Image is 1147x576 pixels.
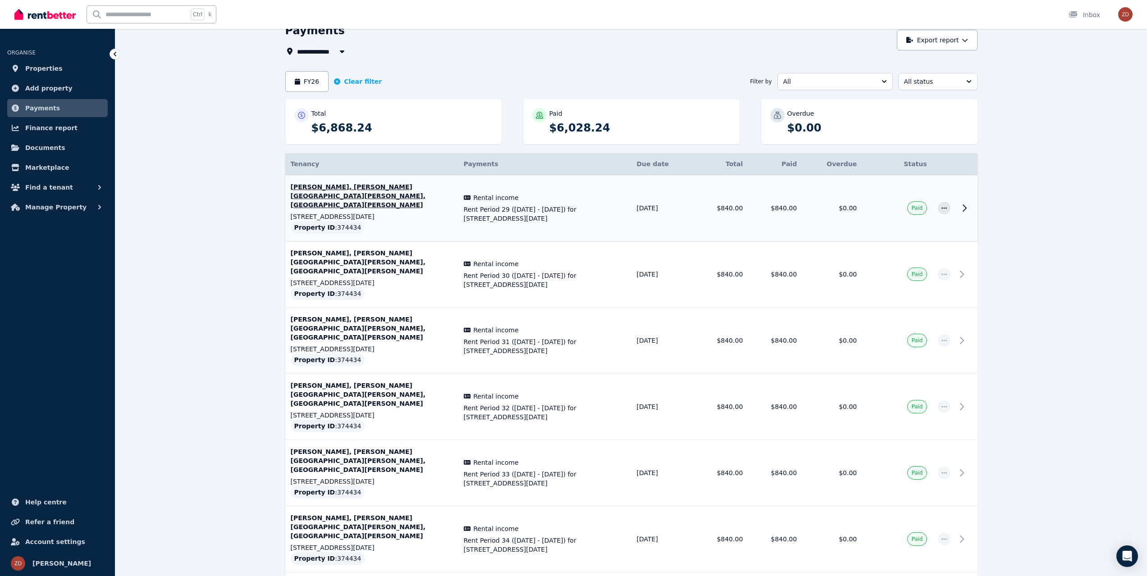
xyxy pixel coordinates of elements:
span: Paid [911,469,923,476]
th: Due date [631,153,695,175]
h1: Payments [285,23,345,38]
th: Paid [748,153,802,175]
p: [PERSON_NAME], [PERSON_NAME][GEOGRAPHIC_DATA][PERSON_NAME], [GEOGRAPHIC_DATA][PERSON_NAME] [291,249,453,276]
td: [DATE] [631,175,695,241]
p: $0.00 [787,121,969,135]
span: $0.00 [839,403,857,410]
span: Rent Period 32 ([DATE] - [DATE]) for [STREET_ADDRESS][DATE] [464,404,626,422]
div: : 374434 [291,287,365,300]
span: All status [904,77,959,86]
span: Refer a friend [25,517,74,527]
span: [PERSON_NAME] [32,558,91,569]
p: $6,028.24 [549,121,731,135]
td: $840.00 [748,175,802,241]
span: Property ID [294,289,335,298]
div: : 374434 [291,221,365,234]
td: $840.00 [694,175,748,241]
div: : 374434 [291,354,365,366]
span: Account settings [25,536,85,547]
p: [STREET_ADDRESS][DATE] [291,477,453,486]
span: $0.00 [839,271,857,278]
p: [PERSON_NAME], [PERSON_NAME][GEOGRAPHIC_DATA][PERSON_NAME], [GEOGRAPHIC_DATA][PERSON_NAME] [291,447,453,474]
a: Help centre [7,493,108,511]
p: [PERSON_NAME], [PERSON_NAME][GEOGRAPHIC_DATA][PERSON_NAME], [GEOGRAPHIC_DATA][PERSON_NAME] [291,315,453,342]
span: Property ID [294,554,335,563]
span: $0.00 [839,337,857,344]
p: [PERSON_NAME], [PERSON_NAME][GEOGRAPHIC_DATA][PERSON_NAME], [GEOGRAPHIC_DATA][PERSON_NAME] [291,381,453,408]
span: Rental income [473,259,518,268]
p: [STREET_ADDRESS][DATE] [291,278,453,287]
span: Rent Period 29 ([DATE] - [DATE]) for [STREET_ADDRESS][DATE] [464,205,626,223]
span: Manage Property [25,202,87,213]
p: [STREET_ADDRESS][DATE] [291,411,453,420]
span: Payments [464,160,498,168]
span: Filter by [750,78,772,85]
td: $840.00 [748,308,802,374]
button: Manage Property [7,198,108,216]
span: Rent Period 31 ([DATE] - [DATE]) for [STREET_ADDRESS][DATE] [464,337,626,355]
td: [DATE] [631,241,695,308]
p: [STREET_ADDRESS][DATE] [291,345,453,354]
p: [PERSON_NAME], [PERSON_NAME][GEOGRAPHIC_DATA][PERSON_NAME], [GEOGRAPHIC_DATA][PERSON_NAME] [291,513,453,540]
th: Status [862,153,932,175]
span: Paid [911,337,923,344]
button: Clear filter [334,77,382,86]
span: Payments [25,103,60,113]
td: [DATE] [631,374,695,440]
span: k [208,11,211,18]
span: Rental income [473,458,518,467]
span: Rent Period 34 ([DATE] - [DATE]) for [STREET_ADDRESS][DATE] [464,536,626,554]
td: $840.00 [694,374,748,440]
button: Find a tenant [7,178,108,196]
th: Total [694,153,748,175]
td: $840.00 [694,241,748,308]
span: Rent Period 33 ([DATE] - [DATE]) for [STREET_ADDRESS][DATE] [464,470,626,488]
span: Property ID [294,355,335,364]
a: Marketplace [7,159,108,177]
span: Paid [911,403,923,410]
td: [DATE] [631,506,695,572]
span: Paid [911,535,923,543]
td: $840.00 [694,440,748,506]
span: Rental income [473,392,518,401]
span: $0.00 [839,535,857,543]
span: Rental income [473,193,518,202]
span: Help centre [25,497,67,508]
th: Tenancy [285,153,458,175]
span: Documents [25,142,65,153]
p: Overdue [787,109,814,118]
button: All [777,73,893,90]
img: Zoe Denovan [11,556,25,571]
span: Properties [25,63,63,74]
span: Marketplace [25,162,69,173]
p: [STREET_ADDRESS][DATE] [291,212,453,221]
td: $840.00 [694,308,748,374]
p: Paid [549,109,562,118]
span: $0.00 [839,204,857,212]
a: Finance report [7,119,108,137]
th: Overdue [802,153,862,175]
a: Add property [7,79,108,97]
span: Property ID [294,488,335,497]
span: Ctrl [191,9,205,20]
span: Property ID [294,422,335,431]
div: : 374434 [291,552,365,565]
a: Documents [7,139,108,157]
span: Paid [911,271,923,278]
div: Inbox [1069,10,1100,19]
span: Rental income [473,326,518,335]
img: Zoe Denovan [1118,7,1133,22]
a: Refer a friend [7,513,108,531]
p: [STREET_ADDRESS][DATE] [291,543,453,552]
span: All [783,77,874,86]
p: $6,868.24 [311,121,493,135]
p: Total [311,109,326,118]
div: : 374434 [291,420,365,432]
button: FY26 [285,71,329,92]
td: $840.00 [748,241,802,308]
span: Rent Period 30 ([DATE] - [DATE]) for [STREET_ADDRESS][DATE] [464,271,626,289]
span: Property ID [294,223,335,232]
span: Find a tenant [25,182,73,193]
div: Open Intercom Messenger [1116,545,1138,567]
span: Add property [25,83,73,94]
